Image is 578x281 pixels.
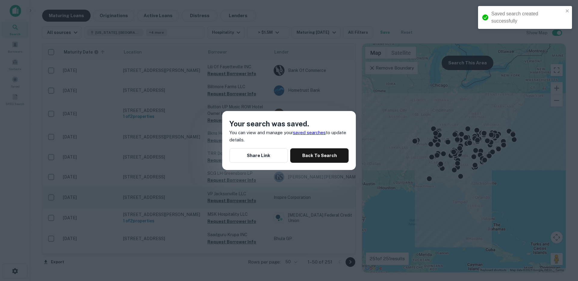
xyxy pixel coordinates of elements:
[229,129,349,143] p: You can view and manage your to update details.
[229,148,288,163] button: Share Link
[229,118,349,129] h4: Your search was saved.
[548,233,578,262] iframe: Chat Widget
[491,10,564,25] div: Saved search created successfully
[293,130,326,135] a: saved searches
[290,148,349,163] button: Back To Search
[565,8,570,14] button: close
